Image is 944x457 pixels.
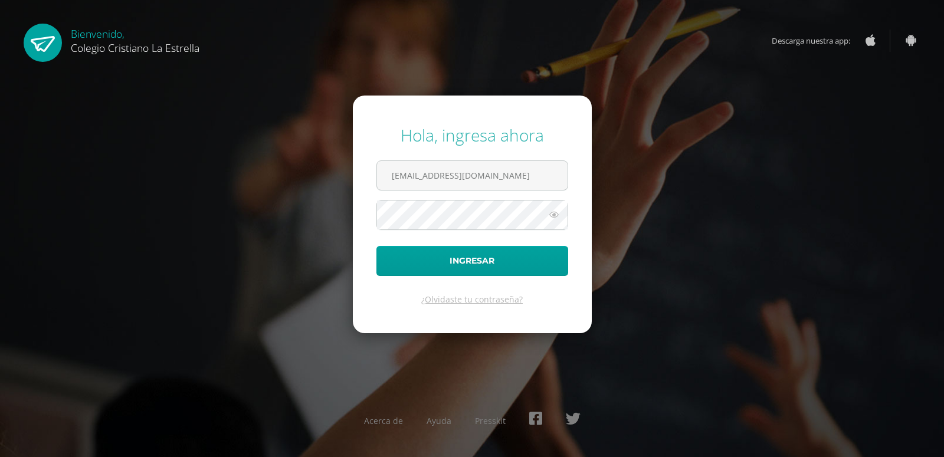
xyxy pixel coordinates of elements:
a: Ayuda [427,415,451,426]
div: Hola, ingresa ahora [376,124,568,146]
a: ¿Olvidaste tu contraseña? [421,294,523,305]
div: Bienvenido, [71,24,199,55]
a: Presskit [475,415,506,426]
span: Colegio Cristiano La Estrella [71,41,199,55]
button: Ingresar [376,246,568,276]
input: Correo electrónico o usuario [377,161,568,190]
span: Descarga nuestra app: [772,29,862,52]
a: Acerca de [364,415,403,426]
